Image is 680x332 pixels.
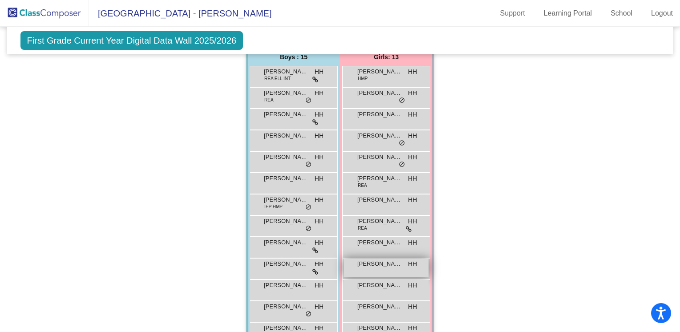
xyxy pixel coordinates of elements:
[357,153,402,162] span: [PERSON_NAME]
[357,259,402,268] span: [PERSON_NAME]
[315,238,324,247] span: HH
[264,302,308,311] span: [PERSON_NAME]
[315,259,324,269] span: HH
[305,225,312,232] span: do_not_disturb_alt
[89,6,271,20] span: [GEOGRAPHIC_DATA] - [PERSON_NAME]
[408,67,417,77] span: HH
[315,89,324,98] span: HH
[399,97,405,104] span: do_not_disturb_alt
[315,153,324,162] span: HH
[264,174,308,183] span: [PERSON_NAME]
[340,48,433,66] div: Girls: 13
[399,140,405,147] span: do_not_disturb_alt
[357,281,402,290] span: [PERSON_NAME]
[408,174,417,183] span: HH
[264,203,283,210] span: IEP HMP
[247,48,340,66] div: Boys : 15
[264,153,308,162] span: [PERSON_NAME]
[357,238,402,247] span: [PERSON_NAME]
[315,131,324,141] span: HH
[357,89,402,97] span: [PERSON_NAME]
[315,195,324,205] span: HH
[408,89,417,98] span: HH
[399,161,405,168] span: do_not_disturb_alt
[20,31,243,50] span: First Grade Current Year Digital Data Wall 2025/2026
[264,110,308,119] span: [PERSON_NAME]
[644,6,680,20] a: Logout
[315,217,324,226] span: HH
[305,161,312,168] span: do_not_disturb_alt
[357,302,402,311] span: [PERSON_NAME]
[305,311,312,318] span: do_not_disturb_alt
[408,259,417,269] span: HH
[537,6,599,20] a: Learning Portal
[315,110,324,119] span: HH
[408,131,417,141] span: HH
[358,75,368,82] span: HMP
[264,217,308,226] span: [PERSON_NAME]
[264,75,291,82] span: REA ELL INT
[305,204,312,211] span: do_not_disturb_alt
[358,182,367,189] span: REA
[493,6,532,20] a: Support
[408,195,417,205] span: HH
[408,281,417,290] span: HH
[264,195,308,204] span: [PERSON_NAME]
[408,110,417,119] span: HH
[264,97,274,103] span: REA
[408,238,417,247] span: HH
[264,238,308,247] span: [PERSON_NAME]
[315,281,324,290] span: HH
[315,67,324,77] span: HH
[357,110,402,119] span: [PERSON_NAME]
[408,217,417,226] span: HH
[357,217,402,226] span: [PERSON_NAME]
[264,89,308,97] span: [PERSON_NAME]
[358,225,367,231] span: REA
[264,259,308,268] span: [PERSON_NAME]
[357,174,402,183] span: [PERSON_NAME]
[603,6,640,20] a: School
[264,67,308,76] span: [PERSON_NAME]
[264,131,308,140] span: [PERSON_NAME]
[305,97,312,104] span: do_not_disturb_alt
[408,153,417,162] span: HH
[264,281,308,290] span: [PERSON_NAME]
[357,195,402,204] span: [PERSON_NAME]
[357,131,402,140] span: [PERSON_NAME]
[315,302,324,312] span: HH
[315,174,324,183] span: HH
[357,67,402,76] span: [PERSON_NAME]
[408,302,417,312] span: HH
